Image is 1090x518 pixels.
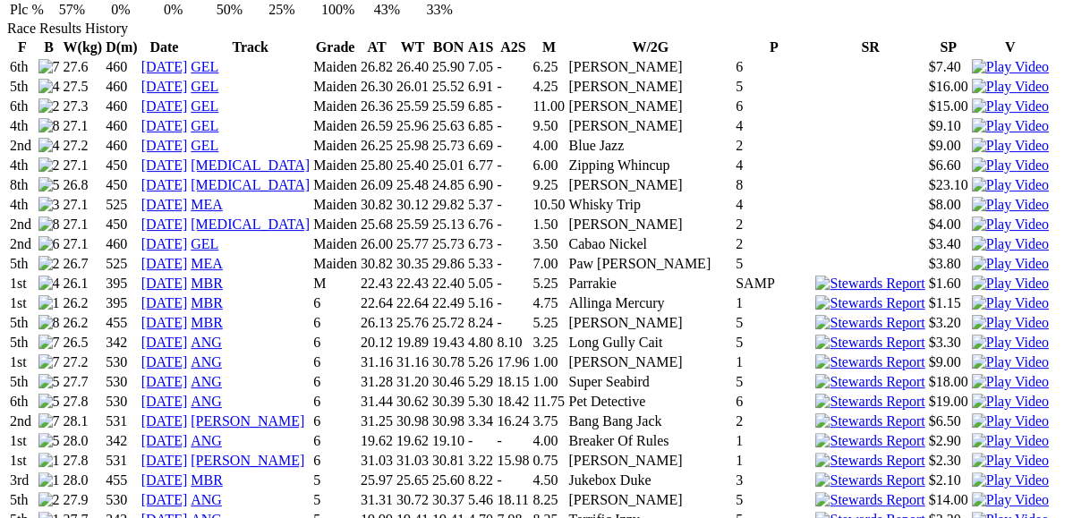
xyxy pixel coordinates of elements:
img: Stewards Report [815,394,924,410]
td: Maiden [312,157,358,174]
td: 29.82 [431,196,465,214]
a: [DATE] [141,335,188,350]
a: [DATE] [141,157,188,173]
td: 1.50 [532,216,566,234]
td: 460 [105,98,139,115]
img: Play Video [972,453,1049,469]
a: Watch Replay on Watchdog [972,197,1049,212]
a: [MEDICAL_DATA] [191,177,310,192]
a: [DATE] [141,492,188,507]
a: Watch Replay on Watchdog [972,98,1049,114]
img: Play Video [972,197,1049,213]
td: 0% [110,1,161,19]
th: SP [928,38,969,56]
img: 2 [38,157,60,174]
td: 25.40 [396,157,430,174]
td: 6.85 [467,117,494,135]
a: View replay [972,276,1049,291]
td: 2nd [9,137,36,155]
td: 25.80 [360,157,394,174]
img: 5 [38,394,60,410]
td: 6th [9,98,36,115]
img: Play Video [972,394,1049,410]
a: GEL [191,59,218,74]
a: MBR [191,276,223,291]
a: Watch Replay on Watchdog [972,236,1049,251]
td: 26.00 [360,235,394,253]
td: 6.91 [467,78,494,96]
td: 50% [216,1,267,19]
td: 25.98 [396,137,430,155]
td: 4.25 [532,78,566,96]
img: Play Video [972,433,1049,449]
img: Stewards Report [815,492,924,508]
td: 6.00 [532,157,566,174]
img: Play Video [972,472,1049,488]
td: 525 [105,196,139,214]
td: $8.00 [928,196,969,214]
td: 30.35 [396,255,430,273]
img: Play Video [972,79,1049,95]
img: Stewards Report [815,276,924,292]
td: 25.59 [431,98,465,115]
td: $15.00 [928,98,969,115]
td: Cabao Nickel [567,235,733,253]
td: 5 [735,78,813,96]
a: [DATE] [141,59,188,74]
td: 5 [735,255,813,273]
td: 6th [9,58,36,76]
td: - [496,235,530,253]
a: MEA [191,197,223,212]
td: $3.80 [928,255,969,273]
img: Stewards Report [815,472,924,488]
img: Play Video [972,354,1049,370]
td: - [496,137,530,155]
td: 25.59 [396,98,430,115]
a: MBR [191,472,223,488]
img: Play Video [972,157,1049,174]
img: 7 [38,335,60,351]
td: $9.00 [928,137,969,155]
img: 3 [38,197,60,213]
td: 25.73 [431,235,465,253]
a: [DATE] [141,472,188,488]
a: [DATE] [141,413,188,429]
a: [MEDICAL_DATA] [191,217,310,232]
td: $3.40 [928,235,969,253]
td: 27.1 [63,157,104,174]
img: 6 [38,236,60,252]
td: 27.1 [63,117,104,135]
td: 0% [163,1,214,19]
td: Maiden [312,216,358,234]
a: [DATE] [141,118,188,133]
td: 26.30 [360,78,394,96]
img: 2 [38,256,60,272]
td: 43% [373,1,424,19]
td: $23.10 [928,176,969,194]
img: Play Video [972,374,1049,390]
th: P [735,38,813,56]
td: 4th [9,157,36,174]
a: GEL [191,138,218,153]
td: Maiden [312,98,358,115]
td: 9.50 [532,117,566,135]
th: B [38,38,61,56]
img: Play Video [972,217,1049,233]
a: View replay [972,374,1049,389]
td: 5.33 [467,255,494,273]
img: 1 [38,453,60,469]
img: 4 [38,276,60,292]
th: Track [190,38,311,56]
a: Watch Replay on Watchdog [972,79,1049,94]
td: 27.1 [63,216,104,234]
a: Watch Replay on Watchdog [972,217,1049,232]
a: [MEDICAL_DATA] [191,157,310,173]
img: Play Video [972,315,1049,331]
td: 26.1 [63,275,104,293]
td: 4 [735,117,813,135]
td: 7.05 [467,58,494,76]
td: [PERSON_NAME] [567,58,733,76]
img: Play Video [972,295,1049,311]
img: Play Video [972,138,1049,154]
td: $6.60 [928,157,969,174]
